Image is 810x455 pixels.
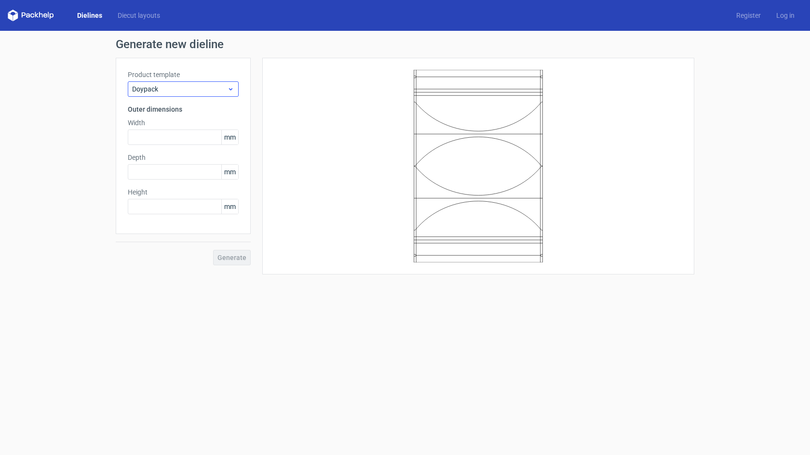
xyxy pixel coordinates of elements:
h3: Outer dimensions [128,104,239,114]
a: Register [729,11,769,20]
label: Product template [128,70,239,79]
label: Depth [128,153,239,162]
span: mm [221,130,238,144]
h1: Generate new dieline [116,39,694,50]
a: Log in [769,11,802,20]
a: Dielines [69,11,110,20]
a: Diecut layouts [110,11,168,20]
span: mm [221,165,238,179]
label: Width [128,118,239,128]
label: Height [128,187,239,197]
span: mm [221,199,238,214]
span: Doypack [132,84,227,94]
